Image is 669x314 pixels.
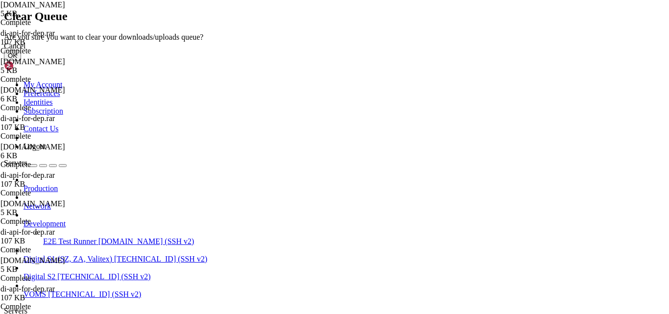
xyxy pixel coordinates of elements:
[0,86,65,94] span: [DOMAIN_NAME]
[4,37,542,46] x-row: Memory usage: 8% IPv4 address for eth0: [TECHNICAL_ID]
[0,66,94,75] div: 5 KB
[4,112,542,121] x-row: Expanded Security Maintenance for Applications is not enabled.
[0,274,94,283] div: Complete
[0,0,94,18] span: Setup-Extended-160925.sh
[4,96,542,104] x-row: [URL][DOMAIN_NAME]
[4,162,542,170] x-row: 1 additional security update can be applied with ESM Apps.
[51,229,55,237] span: ~
[0,171,55,179] span: di-api-for-dep.rar
[4,29,542,37] x-row: Usage of /: 2.9% of 96.73GB IPv4 address for eth0: [TECHNICAL_ID]
[4,145,542,154] x-row: Expanded Security Maintenance for Applications is not enabled.
[0,160,94,169] div: Complete
[4,129,542,137] x-row: [URL][DOMAIN_NAME]
[4,112,542,121] x-row: just raised the bar for easy, resilient and secure K8s cluster deployment.
[0,171,94,189] span: di-api-for-dep.rar
[4,204,542,212] x-row: Learn more about enabling ESM Apps service at [URL][DOMAIN_NAME]
[4,162,542,170] x-row: 53 updates can be applied immediately.
[4,229,542,237] x-row: : $ FATAL ERROR: Connection reset by peer
[0,38,94,47] div: 107 KB
[4,37,542,46] x-row: Memory usage: 7% IPv4 address for eth0: [TECHNICAL_ID]
[4,104,542,112] x-row: * Strictly confined Kubernetes makes edge and IoT secure. Learn how MicroK8s
[0,293,94,302] div: 107 KB
[4,54,542,62] x-row: Processes: 139 IPv6 address for eth0: 2407:1c00:6100:85e0::
[4,237,542,245] x-row: root@109:~#
[4,87,542,96] x-row: Processes: 138 IPv6 address for eth0: 2407:1c00:6100:bf40::
[0,228,94,245] span: di-api-for-dep.rar
[4,71,542,79] x-row: * Strictly confined Kubernetes makes edge and IoT secure. Learn how MicroK8s
[4,179,542,187] x-row: To see these additional updates run: apt list --upgradable
[0,228,55,236] span: di-api-for-dep.rar
[0,9,94,18] div: 5 KB
[4,220,542,229] x-row: Last login: [DATE] from [TECHNICAL_ID]
[4,21,542,29] x-row: System load: 0.09 Users logged in: 0
[4,129,542,137] x-row: 44 updates can be applied immediately.
[0,29,94,47] span: di-api-for-dep.rar
[4,187,542,195] x-row: New release '24.04.3 LTS' available.
[0,29,55,37] span: di-api-for-dep.rar
[4,79,542,87] x-row: Swap usage: 0% IPv4 address for eth0: [TECHNICAL_ID]
[0,103,94,112] div: Complete
[0,75,94,84] div: Complete
[4,21,542,29] x-row: System load: 0.53 Users logged in: 0
[0,245,94,254] div: Complete
[4,71,542,79] x-row: Memory usage: 25% IPv4 address for eth0: [TECHNICAL_ID]
[4,229,542,237] x-row: Last login: [DATE] from [TECHNICAL_ID]
[4,229,47,237] span: digital@231
[0,302,94,311] div: Complete
[0,143,94,160] span: Setup-Extended-160925.sh
[4,237,8,245] div: (0, 28)
[0,256,65,265] span: [DOMAIN_NAME]
[0,95,94,103] div: 6 KB
[0,114,94,132] span: di-api-for-dep.rar
[4,195,542,204] x-row: Run 'do-release-upgrade' to upgrade to it.
[0,151,94,160] div: 6 KB
[0,285,55,293] span: di-api-for-dep.rar
[4,62,542,71] x-row: Usage of /: 10.2% of 96.73GB IPv4 address for eth0: [TECHNICAL_ID]
[4,46,542,54] x-row: Swap usage: 0% IPv4 address for eth0: [TECHNICAL_ID]
[4,79,542,87] x-row: just raised the bar for easy, resilient and secure K8s cluster deployment.
[0,189,94,197] div: Complete
[4,170,542,179] x-row: Learn more about enabling ESM Apps service at [URL][DOMAIN_NAME]
[4,4,542,12] x-row: System information as of [DATE]
[4,137,542,145] x-row: 35 of these updates are standard security updates.
[4,145,542,154] x-row: To see these additional updates run: apt list --upgradable
[0,57,94,75] span: Setup-Extended-160925.sh
[4,4,542,12] x-row: * Documentation: [URL][DOMAIN_NAME]
[0,199,65,208] span: [DOMAIN_NAME]
[0,237,94,245] div: 107 KB
[4,195,542,204] x-row: 6 additional security updates can be applied with ESM Apps.
[0,47,94,55] div: Complete
[0,208,94,217] div: 5 KB
[0,285,94,302] span: di-api-for-dep.rar
[4,12,542,21] x-row: * Management: [URL][DOMAIN_NAME]
[4,54,542,62] x-row: Processes: 142 IPv6 address for eth0: 2407:1c00:6100:85e0::
[0,180,94,189] div: 107 KB
[0,57,65,66] span: [DOMAIN_NAME]
[4,54,542,62] x-row: System load: 0.0 Users logged in: 0
[4,170,542,179] x-row: 42 of these updates are standard security updates.
[4,37,542,46] x-row: System information as of [DATE]
[0,256,94,274] span: Setup-Extended-160925.sh
[0,132,94,141] div: Complete
[0,265,94,274] div: 5 KB
[0,114,55,122] span: di-api-for-dep.rar
[0,18,94,27] div: Complete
